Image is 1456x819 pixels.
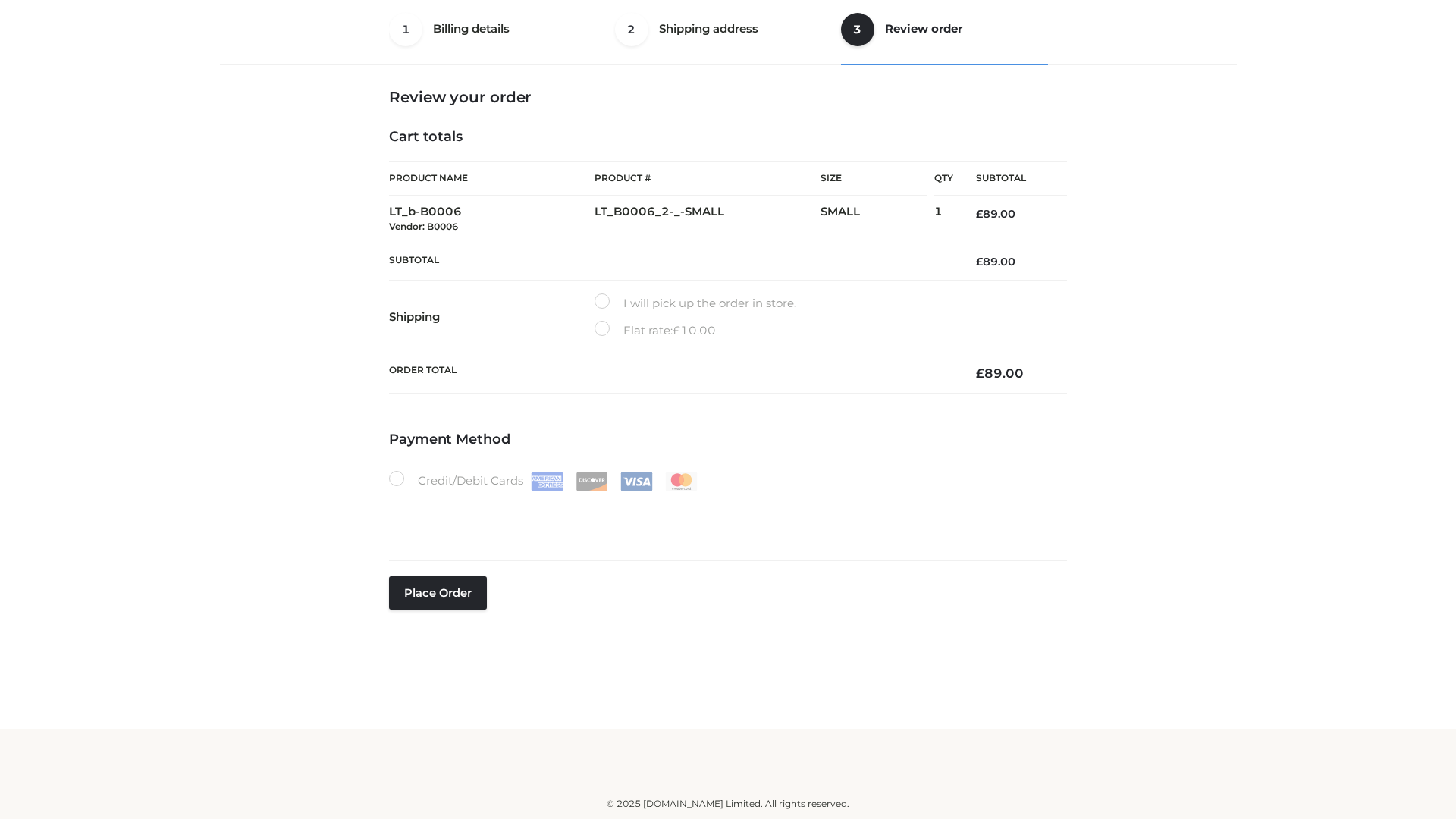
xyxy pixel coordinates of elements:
bdi: 89.00 [976,255,1015,268]
h4: Cart totals [389,129,1067,146]
img: Amex [531,472,563,491]
span: £ [976,255,983,268]
th: Subtotal [389,243,953,280]
img: Visa [620,472,653,491]
small: Vendor: B0006 [389,221,458,232]
button: Place order [389,576,487,610]
td: 1 [934,196,953,243]
span: £ [976,366,984,381]
h3: Review your order [389,88,1067,106]
img: Mastercard [665,472,698,491]
label: Credit/Debit Cards [389,471,699,491]
img: Discover [576,472,608,491]
span: £ [976,207,983,221]
h4: Payment Method [389,431,1067,448]
td: LT_b-B0006 [389,196,595,243]
td: SMALL [821,196,934,243]
bdi: 10.00 [673,323,716,337]
th: Order Total [389,353,953,394]
td: LT_B0006_2-_-SMALL [595,196,821,243]
label: Flat rate: [595,321,716,340]
th: Product # [595,161,821,196]
th: Size [821,162,927,196]
th: Subtotal [953,162,1067,196]
th: Qty [934,161,953,196]
th: Shipping [389,281,595,353]
label: I will pick up the order in store. [595,293,796,313]
th: Product Name [389,161,595,196]
div: © 2025 [DOMAIN_NAME] Limited. All rights reserved. [225,796,1231,811]
span: £ [673,323,680,337]
bdi: 89.00 [976,366,1024,381]
bdi: 89.00 [976,207,1015,221]
iframe: Secure payment input frame [386,488,1064,544]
